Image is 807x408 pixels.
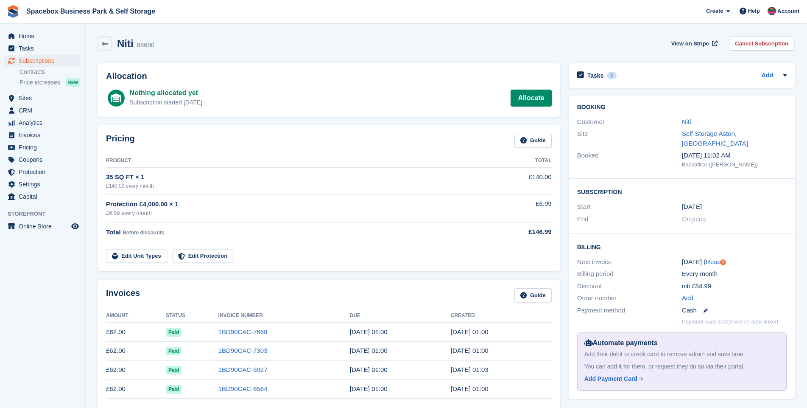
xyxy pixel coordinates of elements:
span: Home [19,30,70,42]
th: Invoice Number [218,309,350,323]
td: £62.00 [106,360,166,380]
th: Created [451,309,552,323]
span: Total [106,228,121,236]
time: 2025-08-07 00:00:50 UTC [451,347,489,354]
time: 2025-06-08 00:00:00 UTC [350,385,388,392]
div: Start [577,202,682,212]
span: Account [777,7,799,16]
div: NEW [66,78,80,87]
div: niti £84.99 [682,281,787,291]
div: End [577,214,682,224]
time: 2025-06-07 00:00:06 UTC [451,385,489,392]
a: Niti [682,118,691,125]
span: Tasks [19,42,70,54]
time: 2025-07-08 00:00:00 UTC [350,366,388,373]
img: stora-icon-8386f47178a22dfd0bd8f6a31ec36ba5ce8667c1dd55bd0f319d3a0aa187defe.svg [7,5,20,18]
div: Cash [682,306,787,315]
a: Add Payment Card [584,374,776,383]
div: Automate payments [584,338,779,348]
div: Protection £4,000.00 × 1 [106,200,483,209]
div: Add Payment Card [584,374,637,383]
div: Backoffice ([PERSON_NAME]) [682,160,787,169]
div: Every month [682,269,787,279]
div: Tooltip anchor [719,259,727,266]
h2: Tasks [587,72,604,79]
a: menu [4,30,80,42]
span: View on Stripe [671,39,709,48]
time: 2025-06-07 00:00:00 UTC [682,202,702,212]
time: 2025-08-08 00:00:00 UTC [350,347,388,354]
span: Online Store [19,220,70,232]
span: Subscriptions [19,55,70,67]
a: menu [4,166,80,178]
span: Storefront [8,210,84,218]
a: Cancel Subscription [729,37,794,51]
div: You can add it for them, or request they do so via their portal. [584,362,779,371]
time: 2025-09-08 00:00:00 UTC [350,328,388,335]
a: menu [4,141,80,153]
span: CRM [19,104,70,116]
a: Self-Storage Aston, [GEOGRAPHIC_DATA] [682,130,748,147]
a: menu [4,154,80,166]
a: menu [4,178,80,190]
div: 88680 [137,40,155,50]
a: menu [4,191,80,203]
div: Discount [577,281,682,291]
div: Payment method [577,306,682,315]
td: £62.00 [106,341,166,360]
a: Add [762,71,773,81]
span: Paid [166,328,182,337]
h2: Allocation [106,71,552,81]
td: £62.00 [106,323,166,342]
div: £6.99 every month [106,209,483,217]
a: 1BD90CAC-7668 [218,328,268,335]
h2: Booking [577,104,787,111]
span: Paid [166,385,182,394]
a: Edit Protection [172,249,233,263]
a: menu [4,117,80,129]
span: Ongoing [682,215,706,222]
th: Amount [106,309,166,323]
time: 2025-07-07 00:03:14 UTC [451,366,489,373]
div: [DATE] ( ) [682,257,787,267]
span: Before discounts [123,230,164,236]
a: menu [4,104,80,116]
th: Product [106,154,483,168]
a: menu [4,92,80,104]
th: Total [483,154,552,168]
a: Spacebox Business Park & Self Storage [23,4,159,18]
a: 1BD90CAC-7303 [218,347,268,354]
a: Contracts [20,68,80,76]
div: [DATE] 11:02 AM [682,151,787,160]
h2: Subscription [577,187,787,196]
span: Price increases [20,79,60,87]
div: £140.00 every month [106,182,483,190]
a: menu [4,55,80,67]
span: Sites [19,92,70,104]
span: Create [706,7,723,15]
th: Status [166,309,218,323]
a: menu [4,220,80,232]
th: Due [350,309,451,323]
a: Allocate [511,90,551,107]
div: Subscription started [DATE] [129,98,202,107]
a: Reset [706,258,722,265]
img: Sanjay Paul [768,7,776,15]
span: Coupons [19,154,70,166]
a: 1BD90CAC-6927 [218,366,268,373]
h2: Billing [577,242,787,251]
a: Guide [514,134,552,148]
span: Invoices [19,129,70,141]
time: 2025-09-07 00:00:49 UTC [451,328,489,335]
span: Paid [166,366,182,374]
td: £6.99 [483,194,552,222]
div: Billing period [577,269,682,279]
div: Customer [577,117,682,127]
span: Analytics [19,117,70,129]
td: £62.00 [106,380,166,399]
div: 35 SQ FT × 1 [106,172,483,182]
span: Help [748,7,760,15]
a: Guide [514,288,552,302]
div: Site [577,129,682,148]
div: Add their debit or credit card to remove admin and save time. [584,350,779,359]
